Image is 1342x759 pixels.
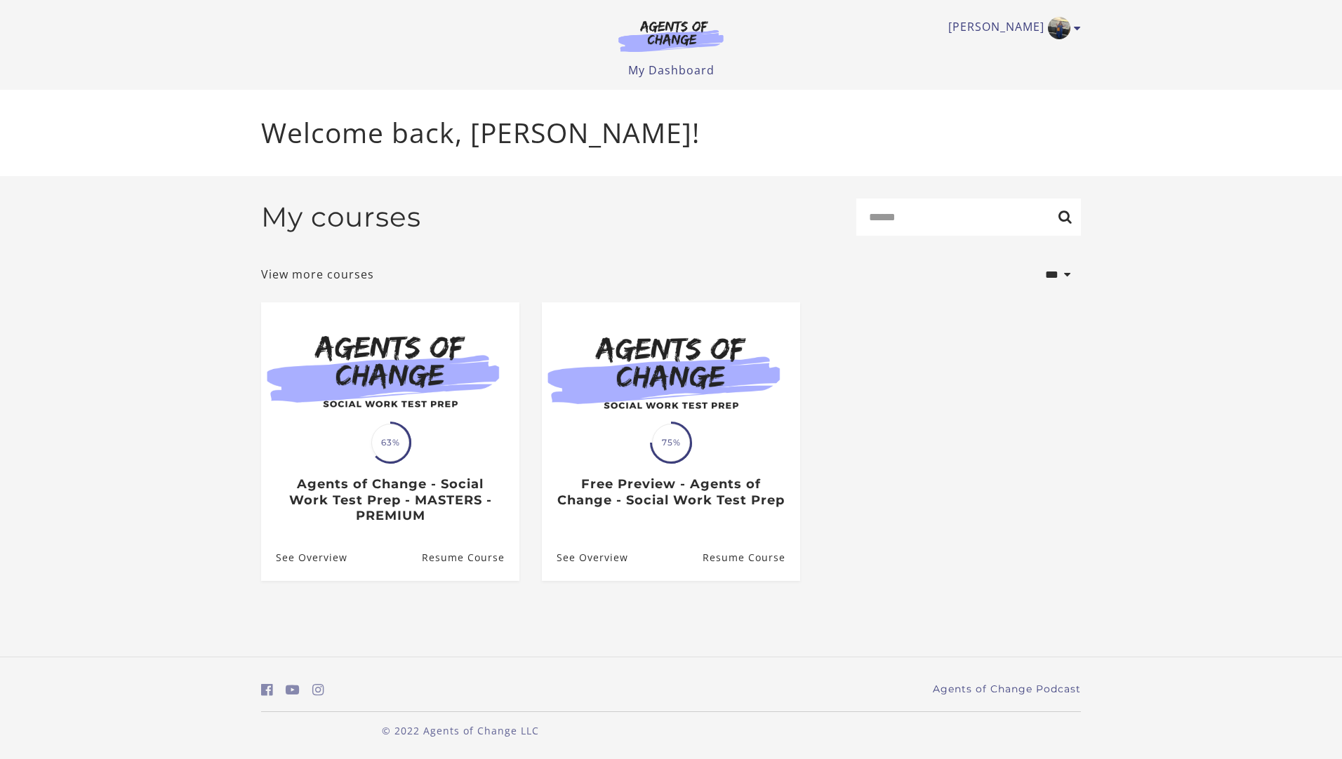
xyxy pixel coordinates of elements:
[261,266,374,283] a: View more courses
[604,20,738,52] img: Agents of Change Logo
[371,424,409,462] span: 63%
[422,535,519,580] a: Agents of Change - Social Work Test Prep - MASTERS - PREMIUM: Resume Course
[628,62,715,78] a: My Dashboard
[261,680,273,700] a: https://www.facebook.com/groups/aswbtestprep (Open in a new window)
[261,201,421,234] h2: My courses
[312,683,324,697] i: https://www.instagram.com/agentsofchangeprep/ (Open in a new window)
[703,535,800,580] a: Free Preview - Agents of Change - Social Work Test Prep: Resume Course
[261,723,660,738] p: © 2022 Agents of Change LLC
[286,680,300,700] a: https://www.youtube.com/c/AgentsofChangeTestPrepbyMeaganMitchell (Open in a new window)
[933,682,1081,697] a: Agents of Change Podcast
[312,680,324,700] a: https://www.instagram.com/agentsofchangeprep/ (Open in a new window)
[542,535,628,580] a: Free Preview - Agents of Change - Social Work Test Prep: See Overview
[948,17,1074,39] a: Toggle menu
[261,683,273,697] i: https://www.facebook.com/groups/aswbtestprep (Open in a new window)
[286,683,300,697] i: https://www.youtube.com/c/AgentsofChangeTestPrepbyMeaganMitchell (Open in a new window)
[261,112,1081,154] p: Welcome back, [PERSON_NAME]!
[557,476,785,508] h3: Free Preview - Agents of Change - Social Work Test Prep
[652,424,690,462] span: 75%
[261,535,347,580] a: Agents of Change - Social Work Test Prep - MASTERS - PREMIUM: See Overview
[276,476,504,524] h3: Agents of Change - Social Work Test Prep - MASTERS - PREMIUM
